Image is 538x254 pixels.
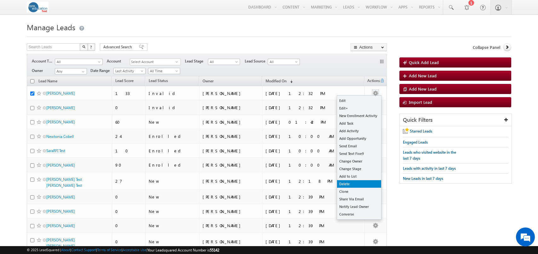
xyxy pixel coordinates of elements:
div: [PERSON_NAME] [203,119,259,125]
span: New Leads in last 7 days [403,176,443,181]
span: Import Lead [409,99,432,105]
a: SaraRFI Test [46,148,65,153]
div: New [149,194,196,200]
span: Date Range [90,68,113,74]
a: New Enrollment Activity [337,112,381,120]
div: [DATE] 12:39 PM [266,223,352,228]
a: All [208,59,240,65]
span: Quick Add Lead [409,60,439,65]
span: Owner [32,68,55,74]
textarea: Type your message and hit 'Enter' [8,58,115,189]
a: Share Via Email [337,195,381,203]
div: 10 [115,148,142,154]
span: ? [90,44,93,50]
span: Owner [203,79,214,83]
button: Actions [351,43,387,51]
div: [DATE] 12:39 PM [266,209,352,214]
a: Show All Items [78,68,86,75]
div: Chat with us now [33,33,106,41]
span: Account [107,58,130,64]
a: Add Opportunity [337,135,381,142]
a: [PERSON_NAME] [46,120,75,124]
span: 55142 [210,248,219,252]
span: Lead Score [115,78,134,83]
div: 0 [115,223,142,228]
a: [PERSON_NAME] [46,223,75,228]
a: Add to List [337,173,381,180]
img: Search [82,45,85,48]
span: Leads who visited website in the last 7 days [403,150,456,161]
a: [PERSON_NAME] [46,195,75,199]
a: All [55,59,103,65]
a: Lead Score [112,77,137,86]
div: 0 [115,194,142,200]
span: Collapse Panel [473,44,500,50]
div: 0 [115,209,142,214]
input: Type to Search [55,68,87,74]
span: Add New Lead [409,73,437,78]
a: Acceptable Use [123,248,146,252]
span: Advanced Search [103,44,134,50]
div: [DATE] 12:32 PM [266,105,352,110]
a: [PERSON_NAME] [46,105,75,110]
div: New [149,178,196,184]
a: Lead Name [35,78,60,86]
div: New [149,209,196,214]
span: Lead Status [149,78,168,83]
img: d_60004797649_company_0_60004797649 [11,33,26,41]
div: [DATE] 12:39 PM [266,194,352,200]
div: Invalid [149,91,196,96]
div: [PERSON_NAME] [203,162,259,168]
div: Select Account [130,58,181,65]
a: Notify Lead Owner [337,203,381,210]
div: [DATE] 12:39 PM [266,239,352,245]
img: Custom Logo [27,2,49,13]
div: 0 [115,105,142,110]
div: New [149,239,196,245]
a: Add Task [337,120,381,127]
div: [PERSON_NAME] [203,239,259,245]
div: [PERSON_NAME] [203,223,259,228]
a: Last Activity [113,68,146,74]
a: Lead Status [146,77,171,86]
button: ? [88,43,95,51]
div: Quick Filters [400,114,512,126]
span: All [268,59,298,65]
span: All [208,59,238,65]
a: About [61,248,70,252]
div: [DATE] 12:18 PM [266,178,352,184]
div: 0 [115,239,142,245]
span: Lead Source [245,58,268,64]
span: Starred Leads [410,129,432,133]
a: Delete [337,180,381,188]
span: Your Leadsquared Account Number is [147,248,219,252]
a: [PERSON_NAME] [46,163,75,168]
div: 24 [115,133,142,139]
span: Actions [365,77,380,86]
div: 133 [115,91,142,96]
a: Edit+ [337,104,381,112]
a: Send Email [337,142,381,150]
span: Account Type [32,58,55,64]
a: Converse [337,210,381,218]
div: [DATE] 10:00 AM [266,162,352,168]
span: All [55,59,99,65]
div: [PERSON_NAME] [203,105,259,110]
span: select [175,60,180,63]
a: All Time [148,68,180,74]
div: Enrolled [149,162,196,168]
div: New [149,119,196,125]
span: All Time [148,68,178,74]
div: [PERSON_NAME] [203,194,259,200]
div: New [149,223,196,228]
div: Minimize live chat window [103,3,118,18]
div: [PERSON_NAME] [203,178,259,184]
div: 60 [115,119,142,125]
span: (sorted descending) [288,79,293,84]
span: Add New Lead [409,86,437,92]
span: Last Activity [114,68,144,74]
a: [PERSON_NAME] [PERSON_NAME] [46,238,75,248]
div: [DATE] 12:32 PM [266,91,352,96]
a: Change Stage [337,165,381,173]
div: [PERSON_NAME] [203,133,259,139]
